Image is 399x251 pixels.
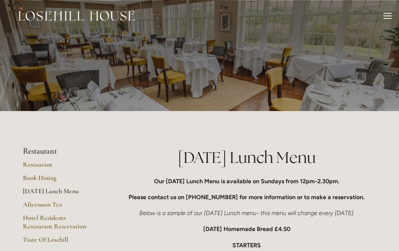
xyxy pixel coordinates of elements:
[23,200,93,214] a: Afternoon Tea
[23,187,93,200] a: [DATE] Lunch Menu
[18,11,135,21] img: Losehill House
[23,160,93,174] a: Restaurant
[23,214,93,235] a: Hotel Residents Restaurant Reservation
[23,235,93,249] a: Taste Of Losehill
[23,174,93,187] a: Book Dining
[232,242,261,249] strong: STARTERS
[154,178,340,185] strong: Our [DATE] Lunch Menu is available on Sundays from 12pm-2.30pm.
[139,210,354,217] em: Below is a sample of our [DATE] Lunch menu- this menu will change every [DATE].
[203,225,290,232] strong: [DATE] Homemade Bread £4.50
[129,194,365,201] strong: Please contact us on [PHONE_NUMBER] for more information or to make a reservation.
[117,147,376,168] h1: [DATE] Lunch Menu
[23,147,93,156] li: Restaurant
